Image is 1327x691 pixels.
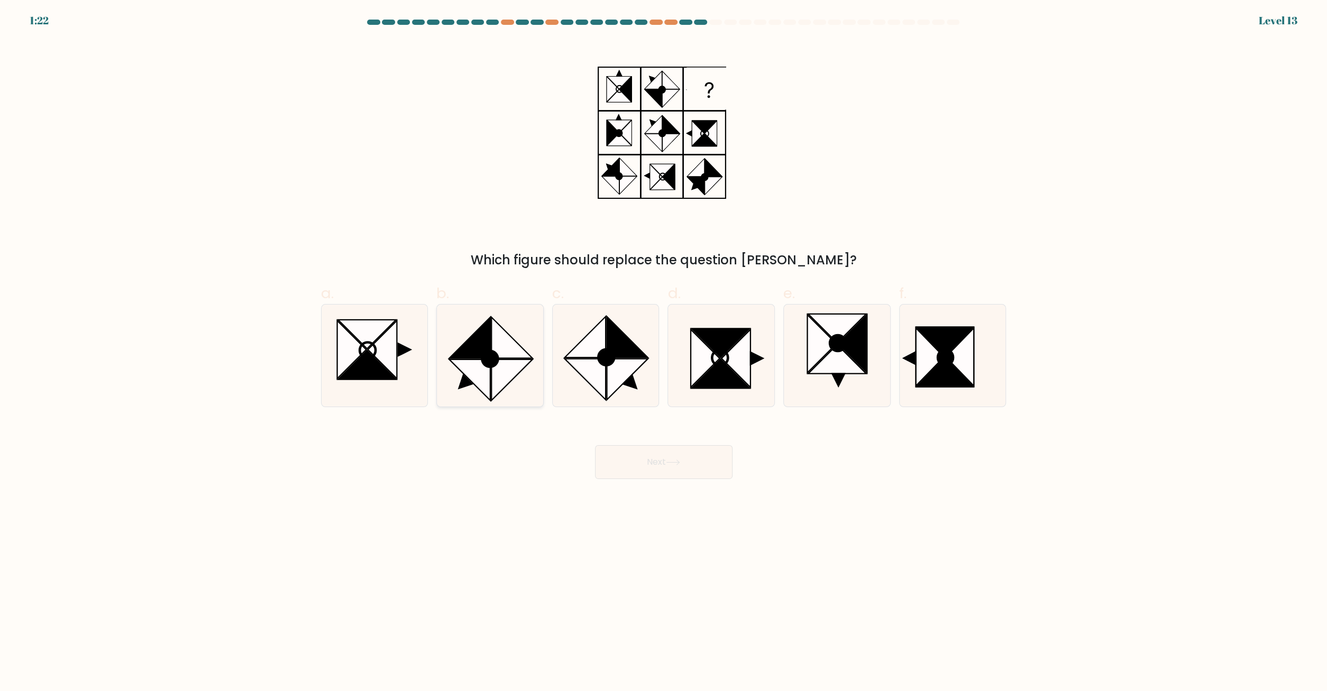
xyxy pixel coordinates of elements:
[327,251,1000,270] div: Which figure should replace the question [PERSON_NAME]?
[899,283,907,303] span: f.
[552,283,564,303] span: c.
[321,283,334,303] span: a.
[30,13,49,29] div: 1:22
[1259,13,1297,29] div: Level 13
[667,283,680,303] span: d.
[595,445,733,479] button: Next
[783,283,795,303] span: e.
[436,283,449,303] span: b.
